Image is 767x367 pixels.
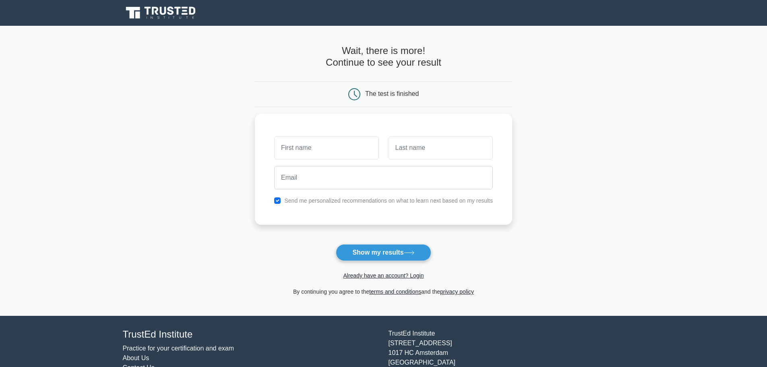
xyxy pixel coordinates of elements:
a: Already have an account? Login [343,272,424,279]
a: About Us [123,355,149,361]
label: Send me personalized recommendations on what to learn next based on my results [284,197,493,204]
div: The test is finished [365,90,419,97]
a: Practice for your certification and exam [123,345,234,352]
button: Show my results [336,244,431,261]
input: First name [274,136,378,160]
a: terms and conditions [369,288,421,295]
input: Last name [389,136,493,160]
a: privacy policy [440,288,474,295]
div: By continuing you agree to the and the [250,287,517,297]
h4: TrustEd Institute [123,329,379,340]
input: Email [274,166,493,189]
h4: Wait, there is more! Continue to see your result [255,45,512,68]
